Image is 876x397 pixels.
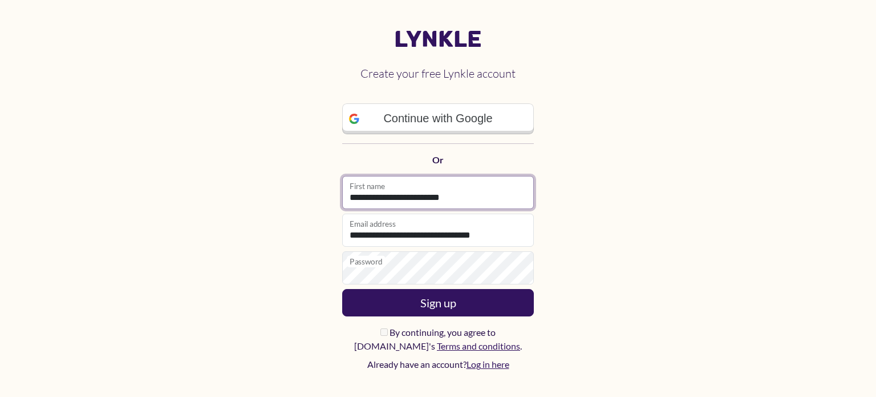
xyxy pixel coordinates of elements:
[342,58,534,90] h2: Create your free Lynkle account
[467,359,509,370] a: Log in here
[437,340,520,351] a: Terms and conditions
[342,26,534,53] a: Lynkle
[342,326,534,353] label: By continuing, you agree to [DOMAIN_NAME]'s .
[342,289,534,316] button: Sign up
[432,154,444,165] strong: Or
[342,103,534,134] a: Continue with Google
[380,328,388,336] input: By continuing, you agree to [DOMAIN_NAME]'s Terms and conditions.
[342,358,534,371] p: Already have an account?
